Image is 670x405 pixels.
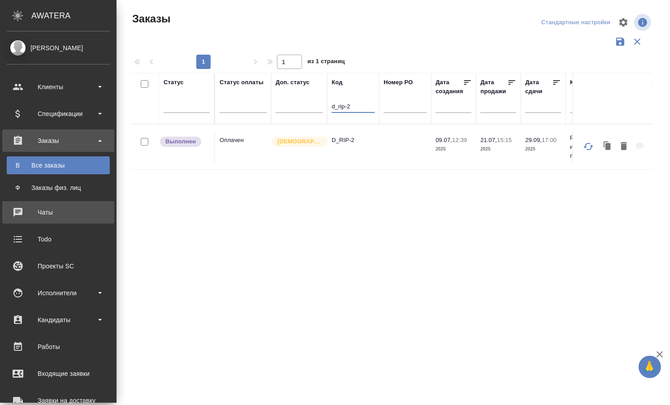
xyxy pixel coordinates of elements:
[480,145,516,154] p: 2025
[7,340,110,353] div: Работы
[539,16,613,30] div: split button
[436,137,452,143] p: 09.07,
[2,201,114,224] a: Чаты
[613,12,634,33] span: Настроить таблицу
[578,136,599,157] button: Обновить
[2,336,114,358] a: Работы
[130,12,170,26] span: Заказы
[11,161,105,170] div: Все заказы
[7,43,110,53] div: [PERSON_NAME]
[7,179,110,197] a: ФЗаказы физ. лиц
[570,134,613,160] p: Региональные инвестиции плюс
[542,137,557,143] p: 17:00
[7,367,110,380] div: Входящие заявки
[616,138,631,156] button: Удалить
[332,136,375,145] p: D_RIP-2
[7,134,110,147] div: Заказы
[525,137,542,143] p: 29.09,
[277,137,322,146] p: [DEMOGRAPHIC_DATA]
[7,156,110,174] a: ВВсе заказы
[7,80,110,94] div: Клиенты
[612,33,629,50] button: Сохранить фильтры
[480,78,507,96] div: Дата продажи
[642,358,657,376] span: 🙏
[7,313,110,327] div: Кандидаты
[480,137,497,143] p: 21.07,
[276,78,310,87] div: Доп. статус
[159,136,210,148] div: Выставляет ПМ после сдачи и проведения начислений. Последний этап для ПМа
[165,137,196,146] p: Выполнен
[11,183,105,192] div: Заказы физ. лиц
[7,259,110,273] div: Проекты SC
[436,78,463,96] div: Дата создания
[7,107,110,121] div: Спецификации
[525,78,552,96] div: Дата сдачи
[2,255,114,277] a: Проекты SC
[307,56,345,69] span: из 1 страниц
[7,233,110,246] div: Todo
[525,145,561,154] p: 2025
[7,286,110,300] div: Исполнители
[452,137,467,143] p: 12:39
[220,78,264,87] div: Статус оплаты
[271,136,323,148] div: Выставляется автоматически для первых 3 заказов нового контактного лица. Особое внимание
[2,362,114,385] a: Входящие заявки
[164,78,184,87] div: Статус
[634,14,653,31] span: Посмотреть информацию
[570,78,591,87] div: Клиент
[629,33,646,50] button: Сбросить фильтры
[7,206,110,219] div: Чаты
[436,145,471,154] p: 2025
[31,7,117,25] div: AWATERA
[2,228,114,250] a: Todo
[639,356,661,378] button: 🙏
[384,78,413,87] div: Номер PO
[599,138,616,156] button: Клонировать
[215,131,271,163] td: Оплачен
[332,78,342,87] div: Код
[497,137,512,143] p: 15:15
